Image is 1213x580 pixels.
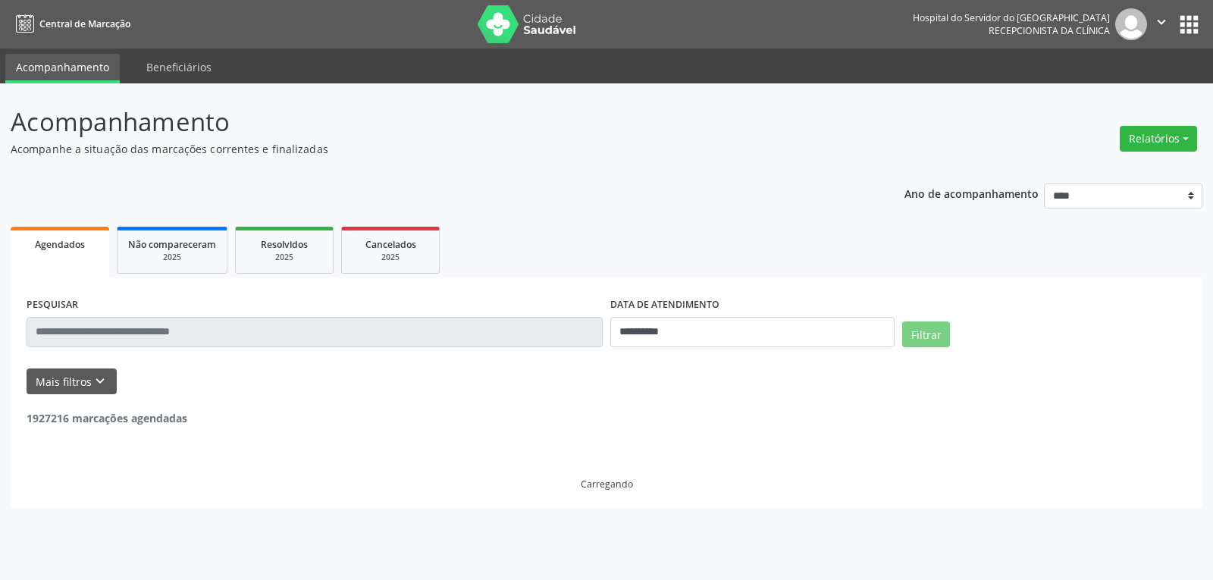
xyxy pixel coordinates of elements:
[1115,8,1147,40] img: img
[128,238,216,251] span: Não compareceram
[128,252,216,263] div: 2025
[5,54,120,83] a: Acompanhamento
[904,183,1039,202] p: Ano de acompanhamento
[136,54,222,80] a: Beneficiários
[353,252,428,263] div: 2025
[35,238,85,251] span: Agendados
[1147,8,1176,40] button: 
[27,293,78,317] label: PESQUISAR
[27,368,117,395] button: Mais filtroskeyboard_arrow_down
[902,321,950,347] button: Filtrar
[1176,11,1202,38] button: apps
[581,478,633,491] div: Carregando
[11,103,845,141] p: Acompanhamento
[27,411,187,425] strong: 1927216 marcações agendadas
[261,238,308,251] span: Resolvidos
[11,141,845,157] p: Acompanhe a situação das marcações correntes e finalizadas
[989,24,1110,37] span: Recepcionista da clínica
[1153,14,1170,30] i: 
[365,238,416,251] span: Cancelados
[11,11,130,36] a: Central de Marcação
[92,373,108,390] i: keyboard_arrow_down
[610,293,719,317] label: DATA DE ATENDIMENTO
[913,11,1110,24] div: Hospital do Servidor do [GEOGRAPHIC_DATA]
[1120,126,1197,152] button: Relatórios
[246,252,322,263] div: 2025
[39,17,130,30] span: Central de Marcação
